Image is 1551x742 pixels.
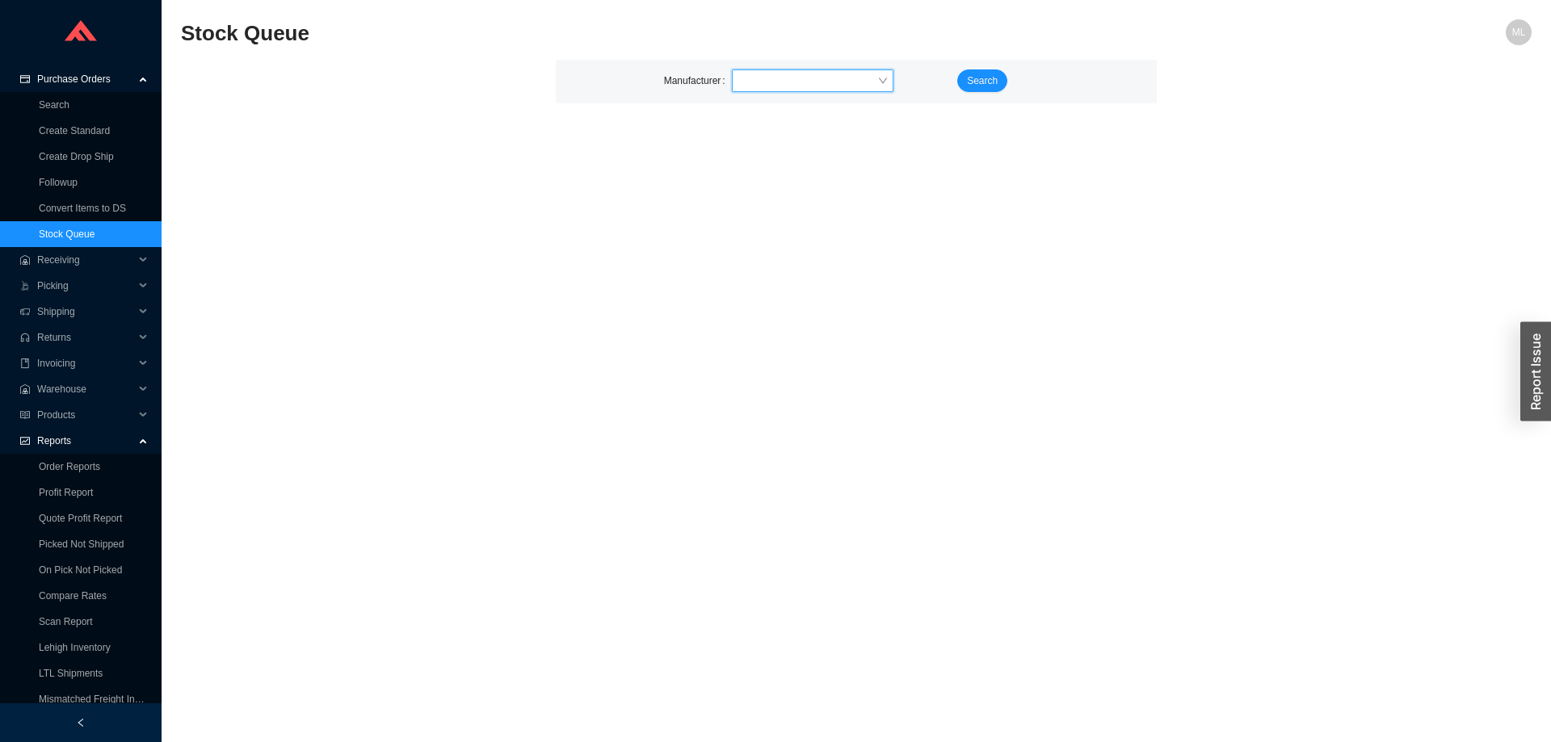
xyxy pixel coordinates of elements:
a: Picked Not Shipped [39,539,124,550]
span: Search [967,73,998,89]
span: Products [37,402,134,428]
span: Invoicing [37,350,134,376]
a: Compare Rates [39,590,107,602]
a: Search [39,99,69,111]
span: Shipping [37,299,134,325]
a: On Pick Not Picked [39,564,122,576]
a: Profit Report [39,487,93,498]
span: customer-service [19,333,31,342]
a: Quote Profit Report [39,513,122,524]
span: fund [19,436,31,446]
a: LTL Shipments [39,668,103,679]
a: Convert Items to DS [39,203,126,214]
button: Search [957,69,1007,92]
span: book [19,358,31,368]
span: ML [1512,19,1526,45]
a: Stock Queue [39,228,95,240]
span: read [19,410,31,420]
a: Followup [39,177,78,188]
a: Create Drop Ship [39,151,114,162]
h2: Stock Queue [181,19,1194,48]
a: Scan Report [39,616,93,627]
span: Returns [37,325,134,350]
span: left [76,718,86,727]
a: Order Reports [39,461,100,472]
span: Receiving [37,247,134,273]
label: Manufacturer [664,69,732,92]
a: Mismatched Freight Invoices [39,694,162,705]
span: Warehouse [37,376,134,402]
span: Picking [37,273,134,299]
span: Purchase Orders [37,66,134,92]
span: credit-card [19,74,31,84]
a: Lehigh Inventory [39,642,111,653]
a: Create Standard [39,125,110,136]
span: Reports [37,428,134,454]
